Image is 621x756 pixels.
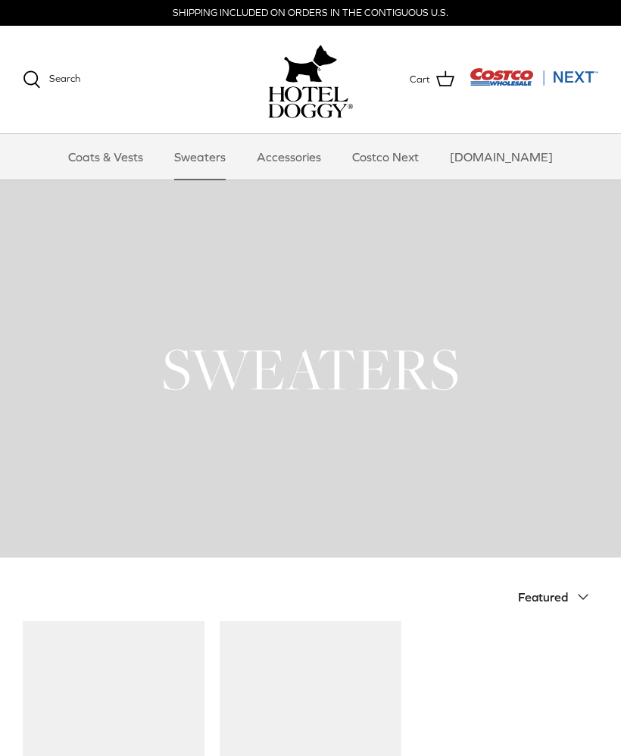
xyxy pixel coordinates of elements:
span: Featured [518,590,568,604]
img: hoteldoggy.com [284,41,337,86]
h1: SWEATERS [23,332,598,406]
span: Search [49,73,80,84]
a: Costco Next [339,134,432,180]
a: Sweaters [161,134,239,180]
a: Cart [410,70,454,89]
a: Visit Costco Next [470,77,598,89]
button: Featured [518,580,598,614]
a: [DOMAIN_NAME] [436,134,566,180]
a: hoteldoggy.com hoteldoggycom [268,41,353,118]
a: Coats & Vests [55,134,157,180]
span: Cart [410,72,430,88]
img: hoteldoggycom [268,86,353,118]
a: Accessories [243,134,335,180]
img: Costco Next [470,67,598,86]
a: Search [23,70,80,89]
